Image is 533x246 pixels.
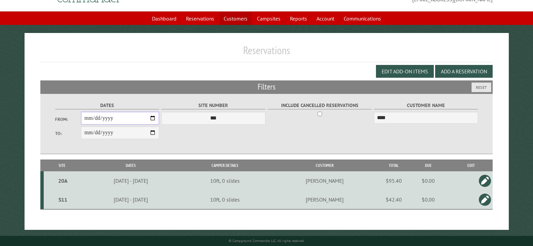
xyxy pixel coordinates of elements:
[269,190,380,209] td: [PERSON_NAME]
[380,160,407,171] th: Total
[340,12,385,25] a: Communications
[44,160,80,171] th: Site
[253,12,284,25] a: Campsites
[181,190,269,209] td: 10ft, 0 slides
[449,160,493,171] th: Edit
[380,171,407,190] td: $95.40
[55,102,159,109] label: Dates
[220,12,252,25] a: Customers
[181,160,269,171] th: Camper Details
[161,102,266,109] label: Site Number
[148,12,181,25] a: Dashboard
[40,44,493,62] h1: Reservations
[268,102,372,109] label: Include Cancelled Reservations
[46,177,79,184] div: 20A
[407,190,450,209] td: $0.00
[80,160,181,171] th: Dates
[81,196,180,203] div: [DATE] - [DATE]
[46,196,79,203] div: S11
[471,82,491,92] button: Reset
[407,171,450,190] td: $0.00
[374,102,478,109] label: Customer Name
[312,12,338,25] a: Account
[376,65,434,78] button: Edit Add-on Items
[55,130,81,137] label: To:
[435,65,493,78] button: Add a Reservation
[81,177,180,184] div: [DATE] - [DATE]
[380,190,407,209] td: $42.40
[286,12,311,25] a: Reports
[269,171,380,190] td: [PERSON_NAME]
[229,239,305,243] small: © Campground Commander LLC. All rights reserved.
[182,12,218,25] a: Reservations
[269,160,380,171] th: Customer
[407,160,450,171] th: Due
[55,116,81,122] label: From:
[181,171,269,190] td: 10ft, 0 slides
[40,80,493,93] h2: Filters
